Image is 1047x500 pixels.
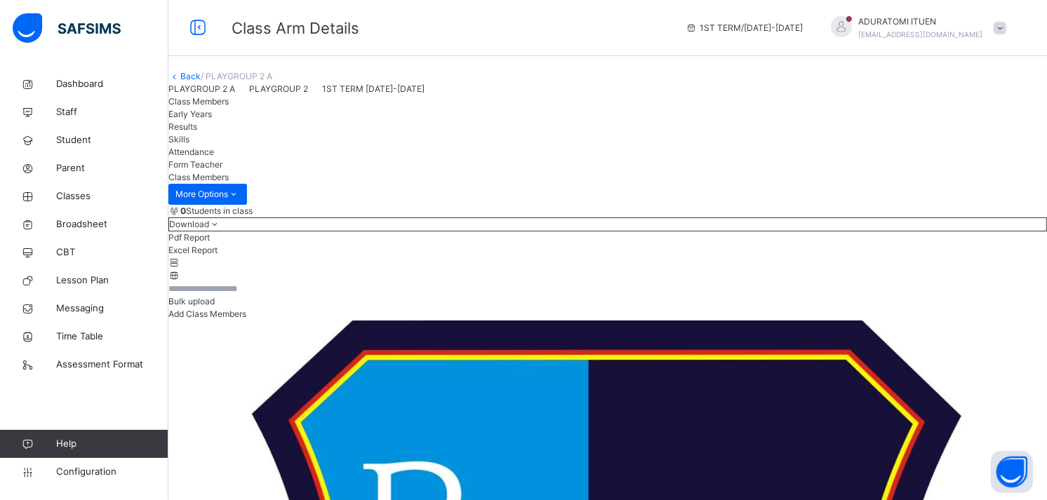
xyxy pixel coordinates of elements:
[56,273,168,288] span: Lesson Plan
[991,451,1033,493] button: Open asap
[232,19,359,37] span: Class Arm Details
[168,109,212,119] span: Early Years
[686,22,803,34] span: session/term information
[56,437,168,451] span: Help
[859,30,983,39] span: [EMAIL_ADDRESS][DOMAIN_NAME]
[13,13,121,43] img: safsims
[56,105,168,119] span: Staff
[168,147,214,157] span: Attendance
[56,358,168,372] span: Assessment Format
[168,159,222,170] span: Form Teacher
[56,189,168,203] span: Classes
[56,77,168,91] span: Dashboard
[201,71,272,81] span: / PLAYGROUP 2 A
[817,15,1013,41] div: ADURATOMIITUEN
[56,302,168,316] span: Messaging
[56,465,168,479] span: Configuration
[168,83,235,94] span: PLAYGROUP 2 A
[56,133,168,147] span: Student
[56,161,168,175] span: Parent
[168,309,246,319] span: Add Class Members
[56,245,168,259] span: CBT
[168,96,229,107] span: Class Members
[322,83,425,94] span: 1ST TERM [DATE]-[DATE]
[169,219,209,229] span: Download
[168,121,197,132] span: Results
[168,172,229,182] span: Class Members
[168,134,189,144] span: Skills
[168,231,1047,244] li: dropdown-list-item-null-0
[168,244,1047,257] li: dropdown-list-item-null-1
[175,188,240,201] span: More Options
[56,217,168,231] span: Broadsheet
[859,15,983,28] span: ADURATOMI ITUEN
[56,330,168,344] span: Time Table
[249,83,308,94] span: PLAYGROUP 2
[180,205,253,217] span: Students in class
[180,71,201,81] a: Back
[180,205,186,216] b: 0
[168,296,215,306] span: Bulk upload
